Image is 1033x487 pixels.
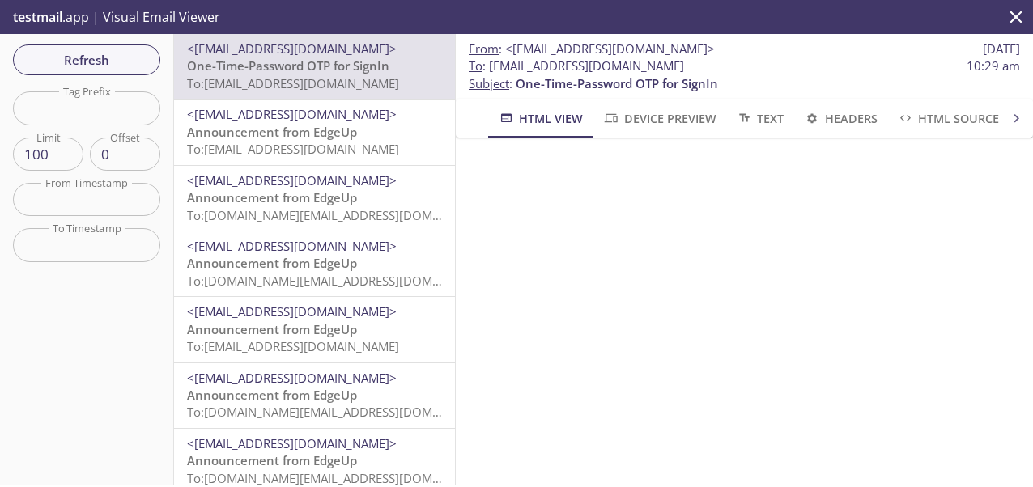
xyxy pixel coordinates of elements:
span: <[EMAIL_ADDRESS][DOMAIN_NAME]> [187,172,397,188]
span: : [EMAIL_ADDRESS][DOMAIN_NAME] [469,57,684,74]
span: Headers [803,108,877,129]
span: Device Preview [602,108,716,129]
div: <[EMAIL_ADDRESS][DOMAIN_NAME]>Announcement from EdgeUpTo:[DOMAIN_NAME][EMAIL_ADDRESS][DOMAIN_NAME] [174,166,455,231]
span: <[EMAIL_ADDRESS][DOMAIN_NAME]> [187,370,397,386]
span: [DATE] [983,40,1020,57]
p: : [469,57,1020,92]
span: Refresh [26,49,147,70]
div: <[EMAIL_ADDRESS][DOMAIN_NAME]>Announcement from EdgeUpTo:[DOMAIN_NAME][EMAIL_ADDRESS][DOMAIN_NAME] [174,231,455,296]
span: <[EMAIL_ADDRESS][DOMAIN_NAME]> [187,238,397,254]
span: 10:29 am [967,57,1020,74]
span: To: [EMAIL_ADDRESS][DOMAIN_NAME] [187,75,399,91]
div: <[EMAIL_ADDRESS][DOMAIN_NAME]>Announcement from EdgeUpTo:[EMAIL_ADDRESS][DOMAIN_NAME] [174,297,455,362]
span: To: [DOMAIN_NAME][EMAIL_ADDRESS][DOMAIN_NAME] [187,207,495,223]
span: Announcement from EdgeUp [187,387,357,403]
span: To [469,57,482,74]
span: <[EMAIL_ADDRESS][DOMAIN_NAME]> [187,303,397,320]
span: Announcement from EdgeUp [187,321,357,337]
span: To: [DOMAIN_NAME][EMAIL_ADDRESS][DOMAIN_NAME] [187,404,495,420]
span: HTML Source [897,108,999,129]
span: Subject [469,75,509,91]
span: One-Time-Password OTP for SignIn [516,75,718,91]
div: <[EMAIL_ADDRESS][DOMAIN_NAME]>Announcement from EdgeUpTo:[DOMAIN_NAME][EMAIL_ADDRESS][DOMAIN_NAME] [174,363,455,428]
span: : [469,40,715,57]
span: Announcement from EdgeUp [187,452,357,468]
span: One-Time-Password OTP for SignIn [187,57,389,74]
div: <[EMAIL_ADDRESS][DOMAIN_NAME]>Announcement from EdgeUpTo:[EMAIL_ADDRESS][DOMAIN_NAME] [174,100,455,164]
span: testmail [13,8,62,26]
span: Announcement from EdgeUp [187,255,357,271]
span: Announcement from EdgeUp [187,189,357,205]
span: Announcement from EdgeUp [187,124,357,140]
div: <[EMAIL_ADDRESS][DOMAIN_NAME]>One-Time-Password OTP for SignInTo:[EMAIL_ADDRESS][DOMAIN_NAME] [174,34,455,99]
span: To: [EMAIL_ADDRESS][DOMAIN_NAME] [187,338,399,354]
span: To: [EMAIL_ADDRESS][DOMAIN_NAME] [187,141,399,157]
span: To: [DOMAIN_NAME][EMAIL_ADDRESS][DOMAIN_NAME] [187,470,495,486]
button: Refresh [13,44,160,75]
span: <[EMAIL_ADDRESS][DOMAIN_NAME]> [505,40,715,57]
span: Text [736,108,784,129]
span: <[EMAIL_ADDRESS][DOMAIN_NAME]> [187,435,397,451]
span: From [469,40,499,57]
span: <[EMAIL_ADDRESS][DOMAIN_NAME]> [187,40,397,57]
span: <[EMAIL_ADDRESS][DOMAIN_NAME]> [187,106,397,122]
span: To: [DOMAIN_NAME][EMAIL_ADDRESS][DOMAIN_NAME] [187,273,495,289]
span: HTML View [498,108,583,129]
